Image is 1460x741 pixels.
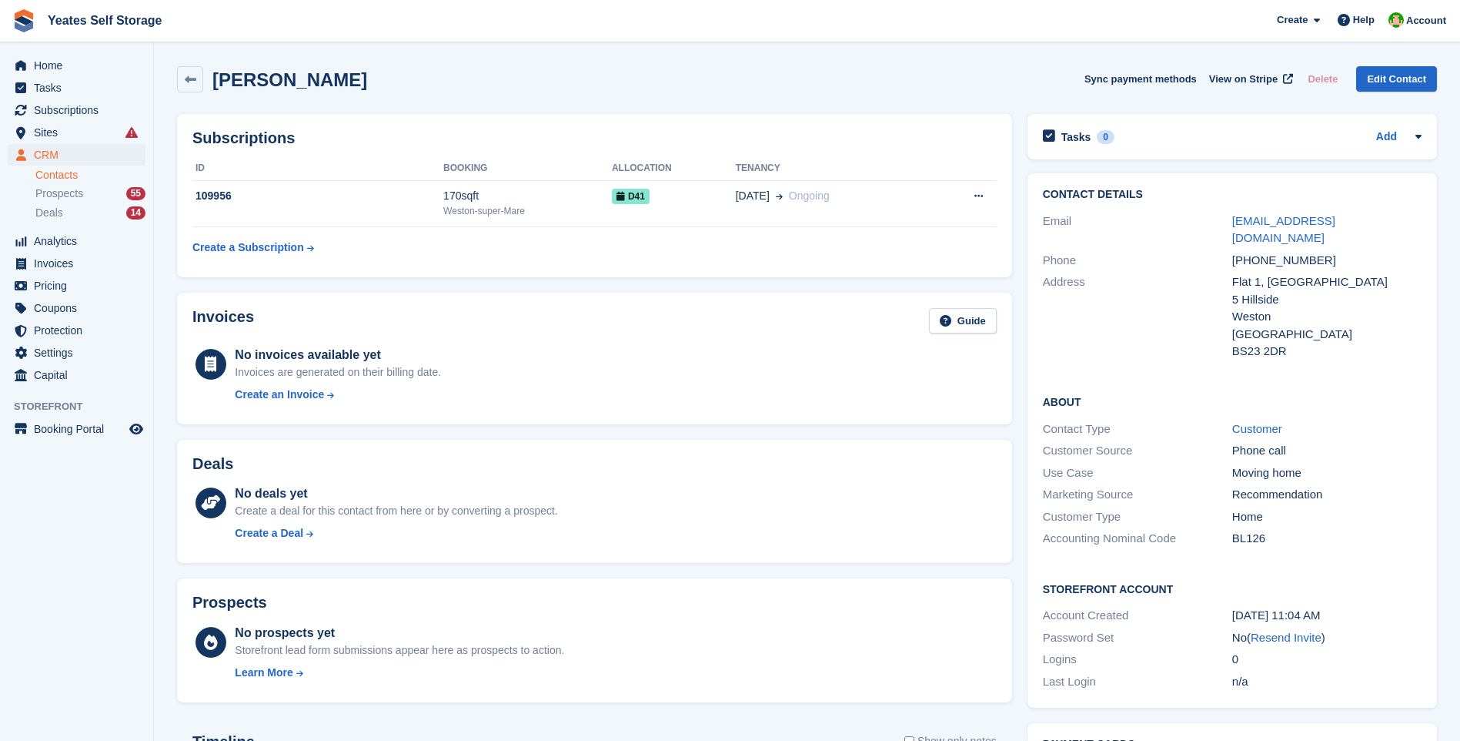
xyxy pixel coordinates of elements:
th: Allocation [612,156,736,181]
a: Create a Deal [235,525,557,541]
span: Help [1353,12,1375,28]
div: Password Set [1043,629,1232,647]
div: Customer Source [1043,442,1232,460]
img: stora-icon-8386f47178a22dfd0bd8f6a31ec36ba5ce8667c1dd55bd0f319d3a0aa187defe.svg [12,9,35,32]
div: BS23 2DR [1232,343,1422,360]
a: menu [8,77,145,99]
a: Preview store [127,420,145,438]
div: No [1232,629,1422,647]
div: Phone call [1232,442,1422,460]
div: Create a deal for this contact from here or by converting a prospect. [235,503,557,519]
div: [PHONE_NUMBER] [1232,252,1422,270]
a: Yeates Self Storage [42,8,169,33]
h2: Subscriptions [192,129,997,147]
a: menu [8,275,145,297]
div: No invoices available yet [235,346,441,364]
a: Resend Invite [1251,631,1321,644]
span: Protection [34,320,126,341]
div: Phone [1043,252,1232,270]
div: Recommendation [1232,486,1422,504]
span: Coupons [34,297,126,319]
div: Create an Invoice [235,387,324,403]
div: Create a Deal [235,525,303,541]
h2: Storefront Account [1043,581,1422,596]
a: menu [8,99,145,121]
a: Contacts [35,168,145,183]
a: menu [8,55,145,76]
span: View on Stripe [1209,72,1278,87]
a: menu [8,418,145,440]
span: D41 [612,189,650,204]
span: [DATE] [736,188,770,204]
div: BL126 [1232,530,1422,548]
div: 0 [1097,130,1114,144]
span: CRM [34,144,126,166]
a: menu [8,297,145,319]
h2: Deals [192,455,233,473]
div: Email [1043,213,1232,247]
th: Booking [443,156,612,181]
div: Storefront lead form submissions appear here as prospects to action. [235,642,564,659]
a: menu [8,320,145,341]
span: Analytics [34,230,126,252]
div: Create a Subscription [192,240,304,256]
a: menu [8,364,145,386]
h2: Invoices [192,308,254,334]
a: menu [8,144,145,166]
span: Invoices [34,253,126,274]
div: 55 [126,187,145,200]
div: Weston [1232,308,1422,326]
span: Booking Portal [34,418,126,440]
div: Marketing Source [1043,486,1232,504]
span: Storefront [14,399,153,414]
a: Deals 14 [35,205,145,221]
div: Flat 1, [GEOGRAPHIC_DATA] [1232,273,1422,291]
div: Accounting Nominal Code [1043,530,1232,548]
a: Guide [929,308,997,334]
div: Learn More [235,665,292,681]
div: [GEOGRAPHIC_DATA] [1232,326,1422,344]
span: Home [34,55,126,76]
span: Ongoing [789,189,830,202]
a: View on Stripe [1203,66,1296,92]
a: Learn More [235,665,564,681]
span: Create [1277,12,1308,28]
span: Tasks [34,77,126,99]
h2: About [1043,394,1422,409]
span: Deals [35,206,63,220]
a: menu [8,342,145,364]
div: Last Login [1043,673,1232,691]
div: No prospects yet [235,624,564,642]
span: Settings [34,342,126,364]
span: Sites [34,122,126,143]
div: 109956 [192,188,443,204]
div: [DATE] 11:04 AM [1232,607,1422,625]
a: Prospects 55 [35,186,145,202]
a: Edit Contact [1356,66,1437,92]
div: Account Created [1043,607,1232,625]
h2: Tasks [1061,130,1091,144]
div: Contact Type [1043,421,1232,438]
div: 0 [1232,651,1422,669]
th: ID [192,156,443,181]
h2: Contact Details [1043,189,1422,201]
div: Weston-super-Mare [443,204,612,218]
button: Sync payment methods [1084,66,1197,92]
i: Smart entry sync failures have occurred [125,126,138,139]
button: Delete [1301,66,1344,92]
a: Create a Subscription [192,233,314,262]
a: Customer [1232,422,1282,435]
span: Subscriptions [34,99,126,121]
a: [EMAIL_ADDRESS][DOMAIN_NAME] [1232,214,1335,245]
div: No deals yet [235,484,557,503]
div: n/a [1232,673,1422,691]
span: ( ) [1247,631,1325,644]
span: Pricing [34,275,126,297]
a: menu [8,122,145,143]
div: 5 Hillside [1232,291,1422,309]
span: Capital [34,364,126,386]
div: Moving home [1232,464,1422,482]
div: 170sqft [443,188,612,204]
th: Tenancy [736,156,930,181]
div: Invoices are generated on their billing date. [235,364,441,381]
